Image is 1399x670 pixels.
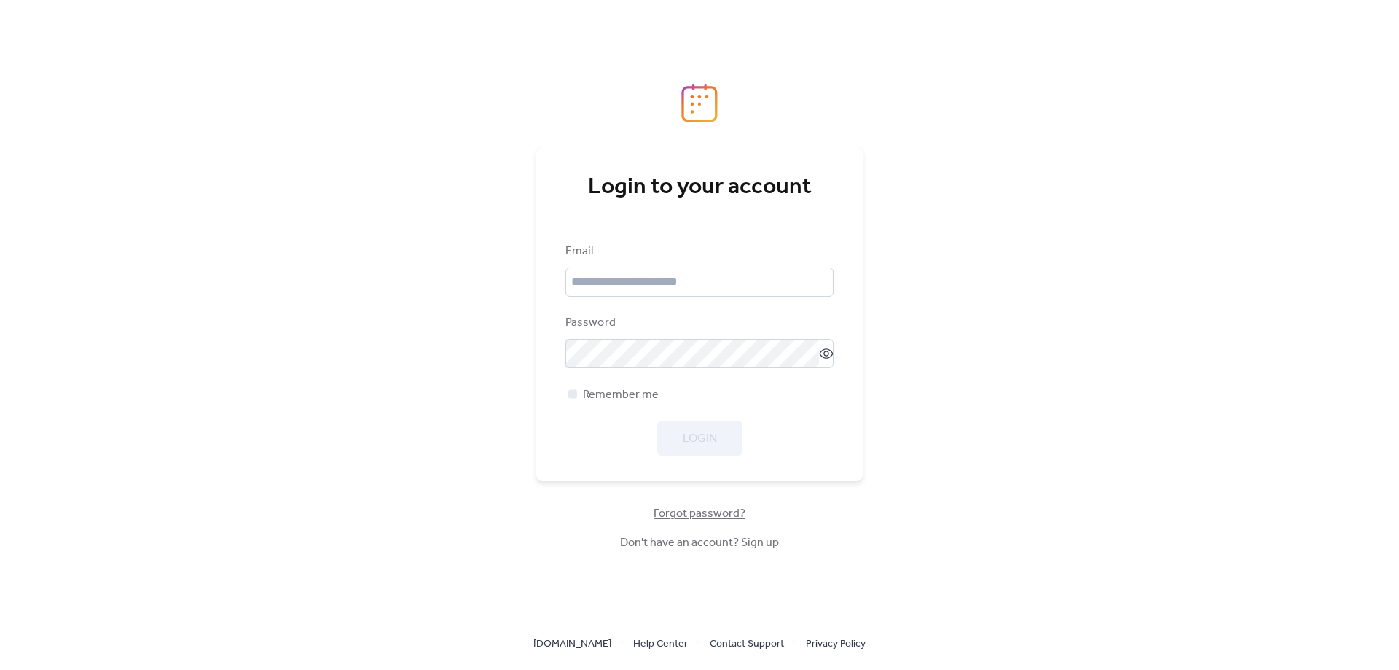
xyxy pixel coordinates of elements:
span: Don't have an account? [620,534,779,552]
a: Privacy Policy [806,634,866,653]
span: [DOMAIN_NAME] [533,636,611,653]
span: Contact Support [710,636,784,653]
span: Privacy Policy [806,636,866,653]
a: [DOMAIN_NAME] [533,634,611,653]
a: Contact Support [710,634,784,653]
a: Help Center [633,634,688,653]
div: Email [565,243,831,260]
span: Help Center [633,636,688,653]
a: Forgot password? [654,510,745,518]
span: Remember me [583,386,659,404]
div: Login to your account [565,173,834,202]
span: Forgot password? [654,505,745,523]
a: Sign up [741,531,779,554]
img: logo [681,83,718,122]
div: Password [565,314,831,332]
